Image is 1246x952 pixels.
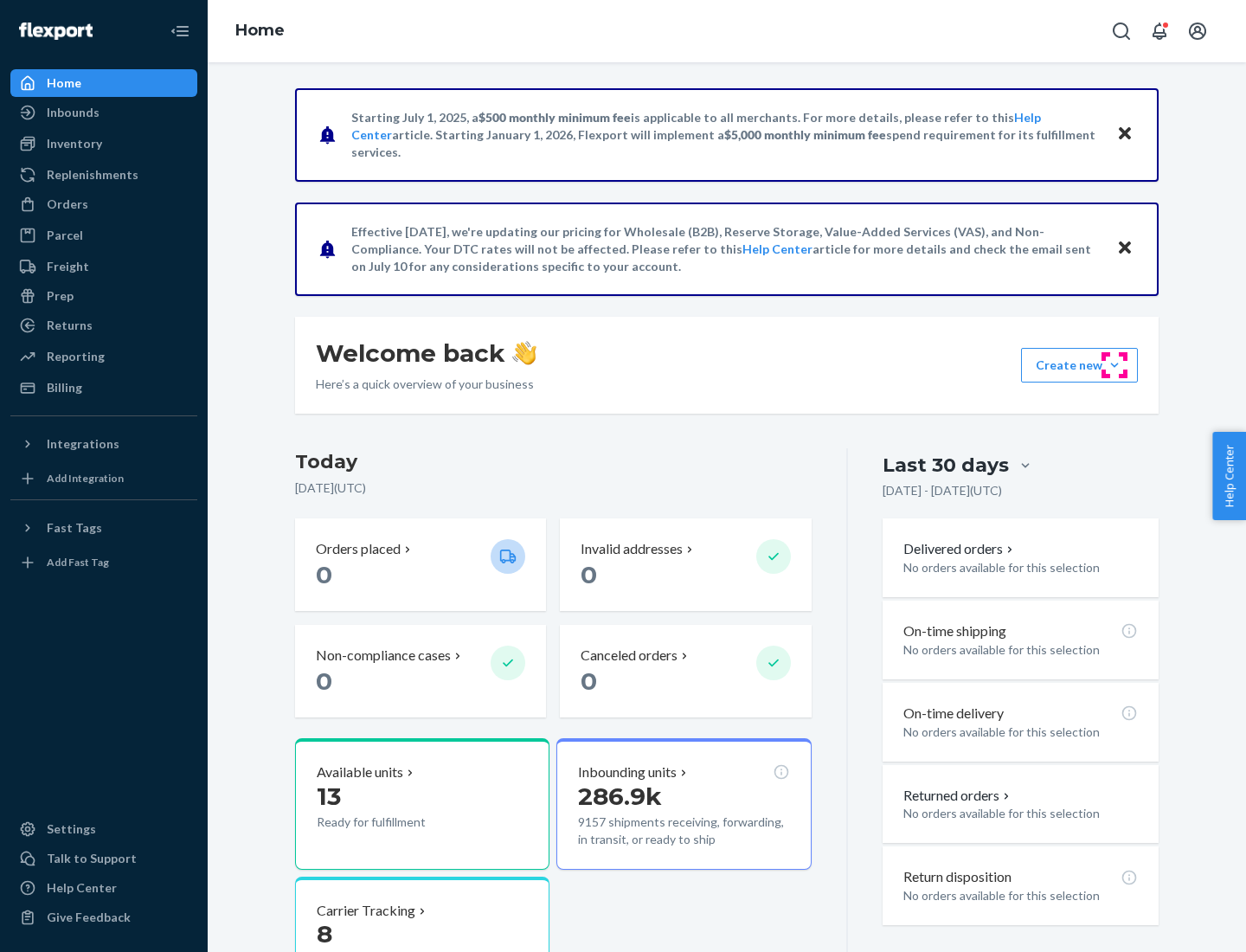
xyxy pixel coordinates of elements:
[883,482,1002,499] p: [DATE] - [DATE] ( UTC )
[578,782,662,811] span: 286.9k
[316,666,332,696] span: 0
[581,666,597,696] span: 0
[1114,122,1136,147] button: Close
[47,909,131,926] div: Give Feedback
[903,867,1012,887] p: Return disposition
[19,23,93,40] img: Flexport logo
[581,560,597,589] span: 0
[351,223,1100,275] p: Effective [DATE], we're updating our pricing for Wholesale (B2B), Reserve Storage, Value-Added Se...
[903,539,1017,559] button: Delivered orders
[47,435,119,453] div: Integrations
[47,555,109,569] div: Add Fast Tag
[47,820,96,838] div: Settings
[10,904,197,931] button: Give Feedback
[47,879,117,897] div: Help Center
[10,161,197,189] a: Replenishments
[1021,348,1138,383] button: Create new
[883,452,1009,479] div: Last 30 days
[903,621,1006,641] p: On-time shipping
[235,21,285,40] a: Home
[903,786,1013,806] button: Returned orders
[10,430,197,458] button: Integrations
[478,110,631,125] span: $500 monthly minimum fee
[10,99,197,126] a: Inbounds
[10,190,197,218] a: Orders
[742,241,812,256] a: Help Center
[560,518,811,611] button: Invalid addresses 0
[10,343,197,370] a: Reporting
[1212,432,1246,520] button: Help Center
[316,539,401,559] p: Orders placed
[222,6,299,56] ol: breadcrumbs
[903,559,1138,576] p: No orders available for this selection
[316,646,451,666] p: Non-compliance cases
[724,127,886,142] span: $5,000 monthly minimum fee
[903,887,1138,904] p: No orders available for this selection
[295,738,549,870] button: Available units13Ready for fulfillment
[10,130,197,158] a: Inventory
[163,14,197,48] button: Close Navigation
[903,724,1138,741] p: No orders available for this selection
[47,379,82,396] div: Billing
[581,539,683,559] p: Invalid addresses
[578,762,677,782] p: Inbounding units
[10,845,197,872] a: Talk to Support
[295,448,812,476] h3: Today
[316,338,536,369] h1: Welcome back
[10,514,197,542] button: Fast Tags
[317,901,415,921] p: Carrier Tracking
[903,805,1138,822] p: No orders available for this selection
[47,227,83,244] div: Parcel
[10,282,197,310] a: Prep
[316,376,536,393] p: Here’s a quick overview of your business
[295,625,546,717] button: Non-compliance cases 0
[10,374,197,402] a: Billing
[47,258,89,275] div: Freight
[1104,14,1139,48] button: Open Search Box
[316,560,332,589] span: 0
[10,253,197,280] a: Freight
[47,519,102,537] div: Fast Tags
[581,646,678,666] p: Canceled orders
[351,109,1100,161] p: Starting July 1, 2025, a is applicable to all merchants. For more details, please refer to this a...
[47,348,105,365] div: Reporting
[295,518,546,611] button: Orders placed 0
[10,312,197,339] a: Returns
[47,287,74,305] div: Prep
[317,814,477,831] p: Ready for fulfillment
[47,196,88,213] div: Orders
[47,850,137,867] div: Talk to Support
[556,738,811,870] button: Inbounding units286.9k9157 shipments receiving, forwarding, in transit, or ready to ship
[47,135,102,152] div: Inventory
[295,479,812,497] p: [DATE] ( UTC )
[10,69,197,97] a: Home
[47,317,93,334] div: Returns
[10,549,197,576] a: Add Fast Tag
[47,104,100,121] div: Inbounds
[317,782,341,811] span: 13
[1180,14,1215,48] button: Open account menu
[560,625,811,717] button: Canceled orders 0
[10,465,197,492] a: Add Integration
[578,814,789,848] p: 9157 shipments receiving, forwarding, in transit, or ready to ship
[512,341,536,365] img: hand-wave emoji
[903,704,1004,724] p: On-time delivery
[47,74,81,92] div: Home
[1114,236,1136,261] button: Close
[317,919,332,949] span: 8
[10,874,197,902] a: Help Center
[317,762,403,782] p: Available units
[903,641,1138,659] p: No orders available for this selection
[47,471,124,486] div: Add Integration
[10,222,197,249] a: Parcel
[1142,14,1177,48] button: Open notifications
[47,166,138,183] div: Replenishments
[10,815,197,843] a: Settings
